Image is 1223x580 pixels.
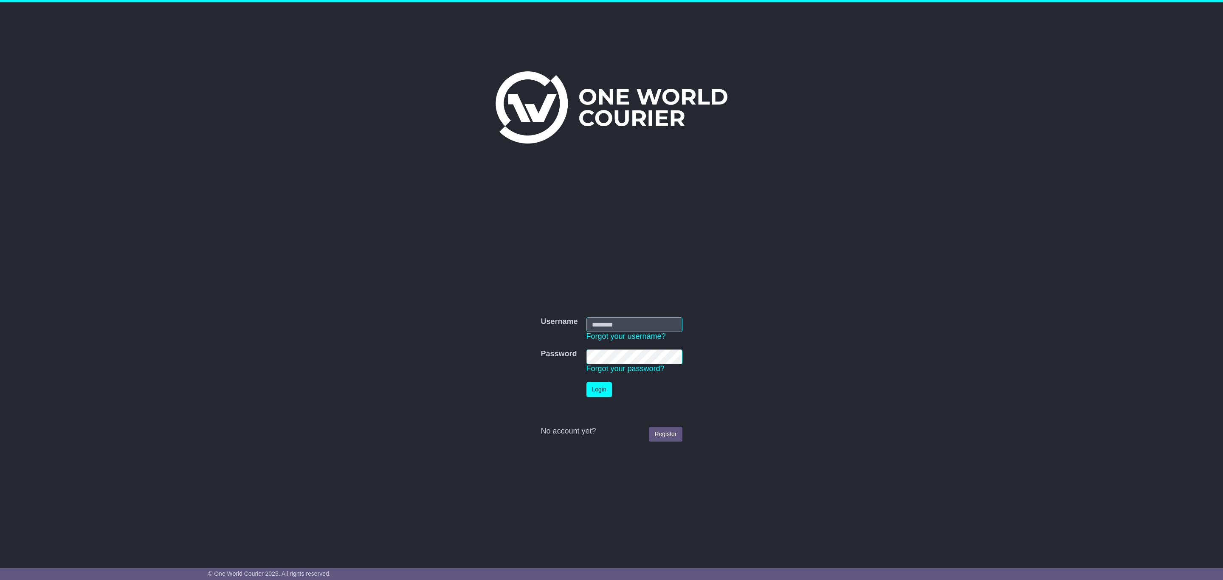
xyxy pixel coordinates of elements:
span: © One World Courier 2025. All rights reserved. [208,570,331,577]
div: No account yet? [541,427,682,436]
a: Forgot your password? [586,364,665,373]
label: Username [541,317,578,327]
a: Forgot your username? [586,332,666,341]
a: Register [649,427,682,442]
button: Login [586,382,612,397]
img: One World [496,71,727,144]
label: Password [541,349,577,359]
